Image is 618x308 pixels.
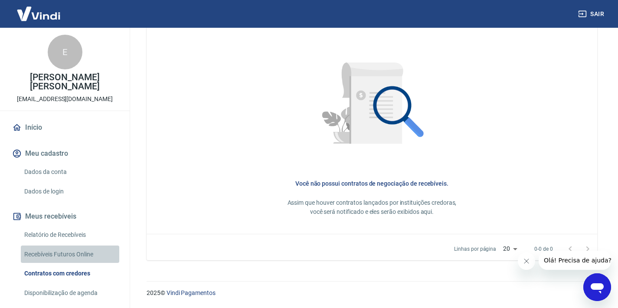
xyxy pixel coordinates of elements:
[10,0,67,27] img: Vindi
[454,245,496,253] p: Linhas por página
[21,226,119,244] a: Relatório de Recebíveis
[7,73,123,91] p: [PERSON_NAME] [PERSON_NAME]
[21,265,119,282] a: Contratos com credores
[534,245,553,253] p: 0-0 de 0
[21,284,119,302] a: Disponibilização de agenda
[10,144,119,163] button: Meu cadastro
[576,6,608,22] button: Sair
[21,163,119,181] a: Dados da conta
[147,288,597,298] p: 2025 ©
[21,246,119,263] a: Recebíveis Futuros Online
[21,183,119,200] a: Dados de login
[5,6,73,13] span: Olá! Precisa de ajuda?
[288,199,457,215] span: Assim que houver contratos lançados por instituições credoras, você será notificado e eles serão ...
[302,36,442,176] img: Nenhum item encontrado
[518,252,535,270] iframe: Fechar mensagem
[48,35,82,69] div: E
[160,179,583,188] h6: Você não possui contratos de negociação de recebíveis.
[500,242,520,255] div: 20
[583,273,611,301] iframe: Botão para abrir a janela de mensagens
[539,251,611,270] iframe: Mensagem da empresa
[17,95,113,104] p: [EMAIL_ADDRESS][DOMAIN_NAME]
[167,289,216,296] a: Vindi Pagamentos
[10,118,119,137] a: Início
[10,207,119,226] button: Meus recebíveis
